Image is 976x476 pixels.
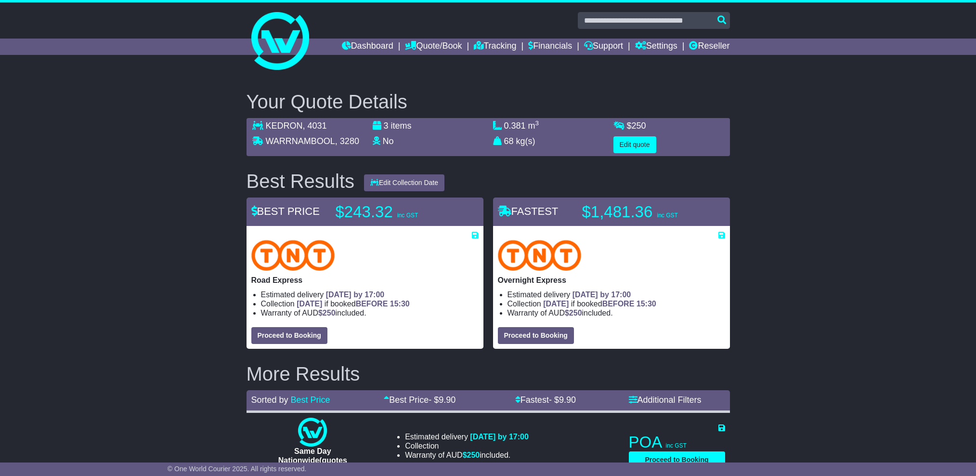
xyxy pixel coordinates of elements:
[516,136,535,146] span: kg(s)
[627,121,646,131] span: $
[543,300,569,308] span: [DATE]
[251,327,327,344] button: Proceed to Booking
[247,363,730,384] h2: More Results
[498,205,559,217] span: FASTEST
[637,300,656,308] span: 15:30
[397,212,418,219] span: inc GST
[508,299,725,308] li: Collection
[261,308,479,317] li: Warranty of AUD included.
[247,91,730,112] h2: Your Quote Details
[278,447,347,474] span: Same Day Nationwide(quotes take 0.5-1 hour)
[635,39,677,55] a: Settings
[297,300,322,308] span: [DATE]
[504,136,514,146] span: 68
[689,39,729,55] a: Reseller
[391,121,412,131] span: items
[342,39,393,55] a: Dashboard
[251,240,335,271] img: TNT Domestic: Road Express
[657,212,677,219] span: inc GST
[508,290,725,299] li: Estimated delivery
[383,136,394,146] span: No
[582,202,703,222] p: $1,481.36
[405,441,529,450] li: Collection
[323,309,336,317] span: 250
[266,136,335,146] span: WARRNAMBOOL
[384,395,455,405] a: Best Price- $9.90
[528,121,539,131] span: m
[549,395,576,405] span: - $
[405,432,529,441] li: Estimated delivery
[429,395,455,405] span: - $
[508,308,725,317] li: Warranty of AUD included.
[303,121,327,131] span: , 4031
[474,39,516,55] a: Tracking
[439,395,455,405] span: 9.90
[528,39,572,55] a: Financials
[390,300,410,308] span: 15:30
[569,309,582,317] span: 250
[573,291,631,299] span: [DATE] by 17:00
[632,121,646,131] span: 250
[251,276,479,285] p: Road Express
[602,300,635,308] span: BEFORE
[498,276,725,285] p: Overnight Express
[504,121,526,131] span: 0.381
[336,202,456,222] p: $243.32
[298,418,327,447] img: One World Courier: Same Day Nationwide(quotes take 0.5-1 hour)
[467,451,480,459] span: 250
[291,395,330,405] a: Best Price
[335,136,359,146] span: , 3280
[463,451,480,459] span: $
[405,450,529,460] li: Warranty of AUD included.
[629,395,702,405] a: Additional Filters
[613,136,656,153] button: Edit quote
[364,174,444,191] button: Edit Collection Date
[629,433,725,452] p: POA
[251,395,288,405] span: Sorted by
[629,451,725,468] button: Proceed to Booking
[266,121,303,131] span: KEDRON
[498,327,574,344] button: Proceed to Booking
[242,171,360,192] div: Best Results
[470,433,529,441] span: [DATE] by 17:00
[297,300,409,308] span: if booked
[535,119,539,127] sup: 3
[498,240,582,271] img: TNT Domestic: Overnight Express
[356,300,388,308] span: BEFORE
[384,121,389,131] span: 3
[584,39,623,55] a: Support
[168,465,307,473] span: © One World Courier 2025. All rights reserved.
[261,299,479,308] li: Collection
[326,291,385,299] span: [DATE] by 17:00
[666,442,687,449] span: inc GST
[543,300,656,308] span: if booked
[515,395,576,405] a: Fastest- $9.90
[261,290,479,299] li: Estimated delivery
[318,309,336,317] span: $
[559,395,576,405] span: 9.90
[565,309,582,317] span: $
[405,39,462,55] a: Quote/Book
[251,205,320,217] span: BEST PRICE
